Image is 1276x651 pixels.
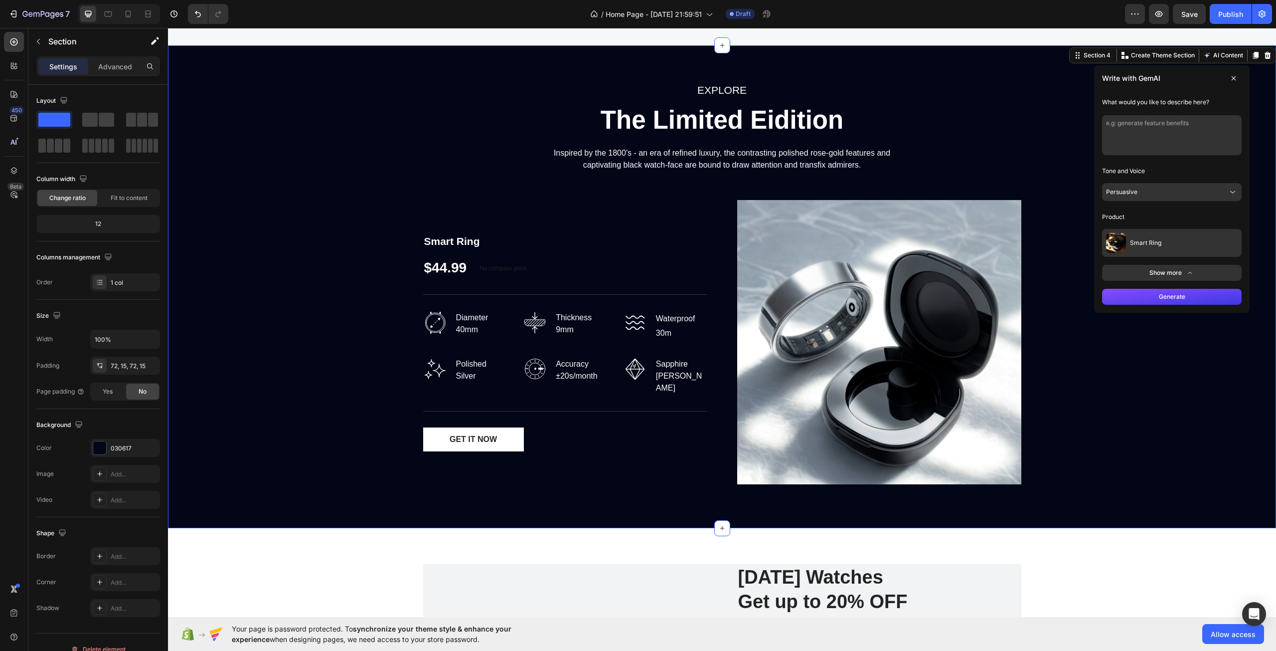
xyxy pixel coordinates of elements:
p: Settings [49,61,77,72]
div: Columns management [36,251,114,264]
span: Smart Ring [962,211,993,219]
span: Save [1181,10,1198,18]
div: Order [36,278,53,287]
img: Alt Image [255,329,279,353]
span: Yes [103,387,113,396]
div: Beta [7,183,24,191]
span: Your page is password protected. To when designing pages, we need access to your store password. [232,624,550,645]
span: What would you like to describe here? [934,70,1041,78]
p: Polished Silver [288,330,338,354]
div: Add... [111,578,158,587]
span: Home Page - [DATE] 21:59:51 [606,9,702,19]
div: Open Intercom Messenger [1242,602,1266,626]
div: Add... [111,552,158,561]
button: GET IT NOW [255,400,356,424]
p: Create Theme Section [963,23,1027,32]
div: Image [36,469,54,478]
div: Width [36,335,53,344]
button: Allow access [1202,624,1264,644]
p: Tone and Voice [934,135,1074,151]
input: Auto [91,330,159,348]
div: Shape [36,527,68,540]
div: 1 col [111,278,158,287]
p: Inspired by the 1800's - an era of refined luxury, the contrasting polished rose-gold features an... [383,119,725,143]
button: Publish [1210,4,1252,24]
p: [DATE] Watches Get up to 20% OFF [570,537,852,587]
span: Write with GemAI [934,45,992,55]
span: / [601,9,604,19]
div: Publish [1218,9,1243,19]
div: GET IT NOW [282,406,329,418]
img: Alt Image [455,329,479,353]
p: Thickness 9mm [388,284,438,308]
div: Add... [111,604,158,613]
div: Add... [111,496,158,505]
button: 7 [4,4,74,24]
span: Draft [736,9,751,18]
img: Alt Image [355,329,379,353]
button: Show more [934,237,1074,253]
p: Diameter 40mm [288,284,338,308]
img: Alt Image [355,283,379,307]
p: Section [48,35,130,47]
div: $44.99 [255,230,300,250]
button: Generate [934,261,1074,277]
span: synchronize your theme style & enhance your experience [232,625,511,644]
div: Color [36,443,52,452]
p: No compare price [312,237,359,243]
div: Corner [36,578,56,587]
div: Undo/Redo [188,4,228,24]
p: The Limited Eidition [383,76,725,109]
div: Section 4 [914,23,945,32]
p: EXPLORE [383,54,725,70]
span: Fit to content [111,194,148,203]
span: Change ratio [49,194,86,203]
iframe: Design area [168,28,1276,617]
p: Advanced [98,61,132,72]
span: No [139,387,147,396]
div: 030617 [111,444,158,453]
div: Shadow [36,604,59,613]
p: Sapphire [PERSON_NAME] [488,330,538,366]
button: Smart Ring [934,201,1074,229]
div: Layout [36,94,70,108]
div: Video [36,495,52,504]
div: Background [36,419,85,432]
button: Save [1173,4,1206,24]
div: 12 [38,217,158,231]
div: 72, 15, 72, 15 [111,362,158,371]
button: AI Content [1033,21,1077,33]
img: Alt Image [455,283,479,307]
p: Product [934,181,1074,197]
div: 450 [9,106,24,114]
button: Persuasive [934,155,1074,173]
div: Size [36,309,63,323]
p: Accuracy ±20s/month [388,330,438,354]
span: Allow access [1211,629,1256,640]
div: Padding [36,361,59,370]
h2: Smart Ring [255,205,539,222]
img: Alt Image [255,283,279,307]
div: Add... [111,470,158,479]
p: Waterproof 30m [488,284,538,313]
div: Border [36,552,56,561]
p: 7 [65,8,70,20]
div: Page padding [36,387,85,396]
img: product_image [938,205,958,225]
div: Column width [36,173,89,186]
